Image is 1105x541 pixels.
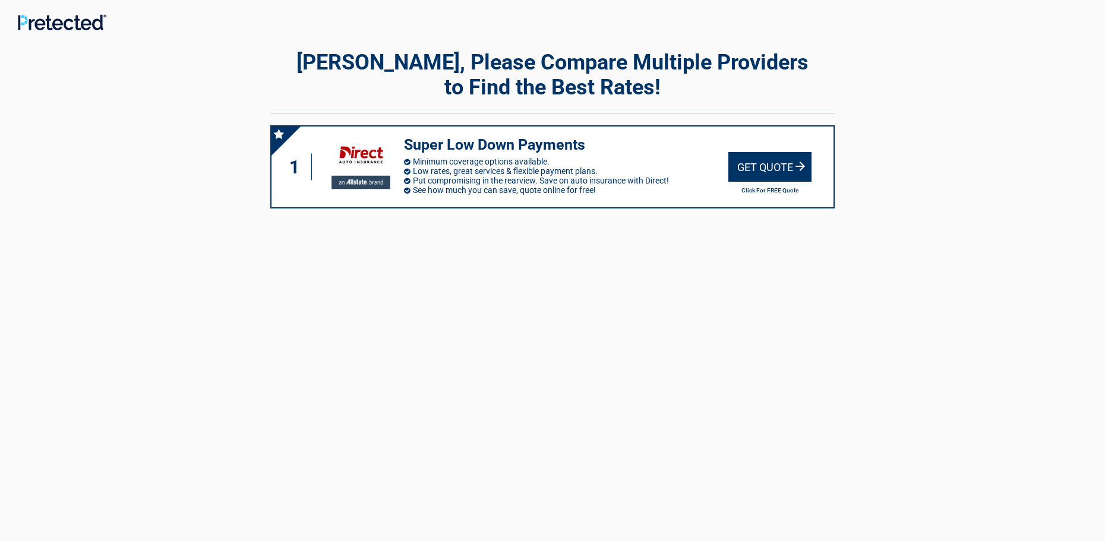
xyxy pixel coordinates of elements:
[404,135,728,155] h3: Super Low Down Payments
[270,50,835,100] h2: [PERSON_NAME], Please Compare Multiple Providers to Find the Best Rates!
[728,152,812,182] div: Get Quote
[18,14,106,30] img: Main Logo
[404,166,728,176] li: Low rates, great services & flexible payment plans.
[322,137,398,196] img: directauto's logo
[404,185,728,195] li: See how much you can save, quote online for free!
[404,176,728,185] li: Put compromising in the rearview. Save on auto insurance with Direct!
[728,187,812,194] h2: Click For FREE Quote
[283,154,312,181] div: 1
[404,157,728,166] li: Minimum coverage options available.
